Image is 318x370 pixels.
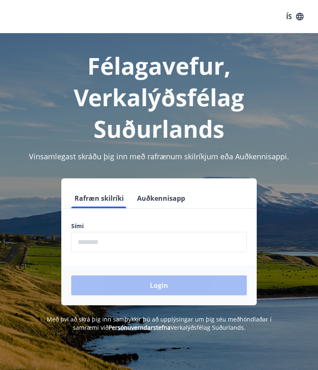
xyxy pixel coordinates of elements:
button: Rafræn skilríki [71,188,127,208]
a: Persónuverndarstefna [108,324,171,331]
span: Með því að skrá þig inn samþykkir þú að upplýsingar um þig séu meðhöndlaðar í samræmi við Verkalý... [47,315,272,331]
h1: Félagavefur, Verkalýðsfélag Suðurlands [10,50,308,144]
button: Auðkennisapp [134,188,188,208]
span: Vinsamlegast skráðu þig inn með rafrænum skilríkjum eða Auðkennisappi. [29,151,289,161]
label: Sími [71,222,247,230]
button: ÍS [282,9,308,24]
